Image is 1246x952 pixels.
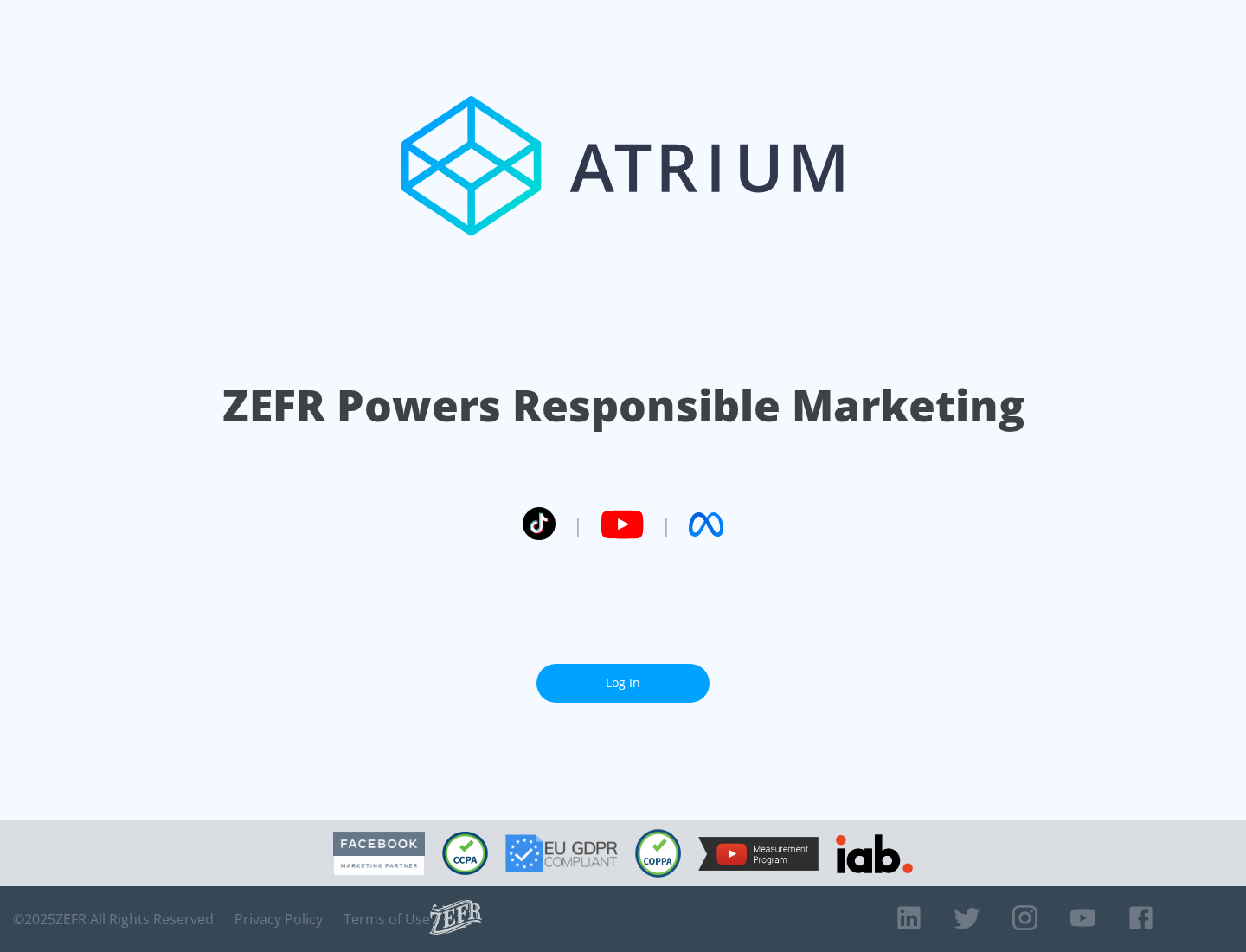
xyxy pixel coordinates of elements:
img: YouTube Measurement Program [698,837,819,871]
img: GDPR Compliant [505,834,618,872]
span: © 2025 ZEFR All Rights Reserved [13,910,214,928]
img: CCPA Compliant [442,832,488,875]
a: Log In [536,664,710,703]
span: | [573,511,583,537]
img: COPPA Compliant [635,829,681,878]
h1: ZEFR Powers Responsible Marketing [222,376,1024,435]
a: Terms of Use [344,910,430,928]
span: | [661,511,671,537]
a: Privacy Policy [234,910,323,928]
img: IAB [836,834,913,873]
img: Facebook Marketing Partner [333,832,425,876]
